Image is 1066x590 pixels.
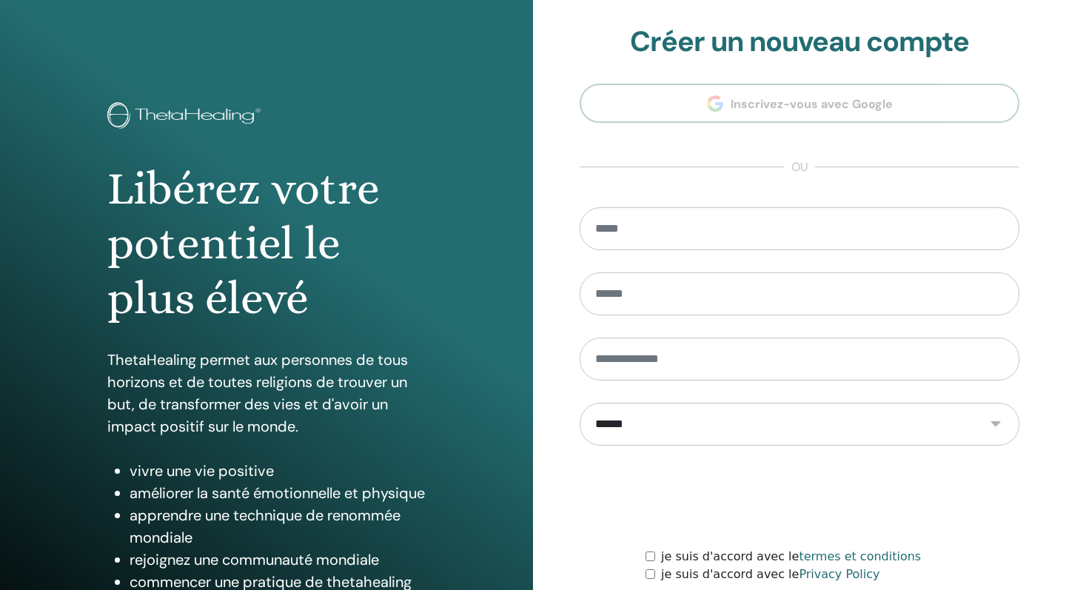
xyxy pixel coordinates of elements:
li: vivre une vie positive [130,460,426,482]
p: ThetaHealing permet aux personnes de tous horizons et de toutes religions de trouver un but, de t... [107,349,426,438]
li: rejoignez une communauté mondiale [130,549,426,571]
li: améliorer la santé émotionnelle et physique [130,482,426,504]
label: je suis d'accord avec le [661,548,921,566]
label: je suis d'accord avec le [661,566,879,583]
h2: Créer un nouveau compte [580,25,1019,59]
h1: Libérez votre potentiel le plus élevé [107,161,426,326]
li: apprendre une technique de renommée mondiale [130,504,426,549]
span: ou [784,158,815,176]
iframe: reCAPTCHA [687,468,912,526]
a: termes et conditions [799,549,921,563]
a: Privacy Policy [799,567,879,581]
